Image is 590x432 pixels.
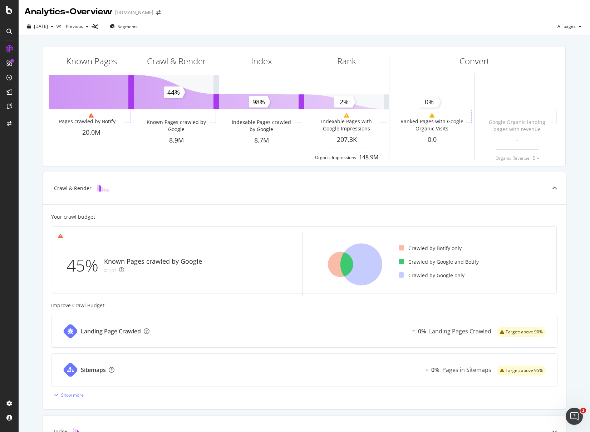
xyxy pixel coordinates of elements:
div: 8.9M [134,136,219,145]
div: warning label [497,327,546,337]
div: Indexable Pages with Google Impressions [314,118,378,132]
div: Known Pages [66,55,117,67]
div: Known Pages crawled by Google [144,119,208,133]
div: Crawled by Google and Botify [399,258,479,265]
div: arrow-right-arrow-left [156,10,161,15]
div: Sitemaps [81,366,106,374]
div: Organic Impressions [315,154,356,160]
div: [DOMAIN_NAME] [115,9,153,16]
div: Show more [61,392,84,398]
div: Crawl & Render [54,185,92,192]
div: warning label [497,366,546,376]
div: Pages crawled by Botify [59,118,115,125]
a: SitemapsEqual0%Pages in Sitemapswarning label [51,353,557,386]
div: 0% [418,327,426,336]
iframe: Intercom live chat [566,408,583,425]
span: All pages [555,23,576,29]
img: Equal [104,269,107,272]
span: Segments [118,24,138,30]
span: vs [56,23,63,30]
div: Landing Pages Crawled [429,327,491,336]
div: Crawled by Botify only [399,245,462,252]
div: Improve Crawl Budget [51,302,557,309]
img: Equal [412,330,415,332]
span: 2025 Aug. 31st [34,23,48,29]
span: Previous [63,23,83,29]
div: 20.0M [49,128,134,137]
div: Your crawl budget [51,213,95,220]
img: Equal [426,369,428,371]
span: Target: above 95% [506,368,543,373]
div: Index [251,55,272,67]
div: 45% [67,254,104,277]
div: 1pt [108,267,116,274]
div: 148.9M [359,153,378,162]
div: Analytics - Overview [24,6,112,18]
button: Show more [51,389,84,401]
button: [DATE] [24,21,56,32]
div: 8.7M [219,136,304,145]
span: 1 [580,408,586,413]
div: Known Pages crawled by Google [104,257,202,266]
span: Target: above 90% [506,330,543,334]
button: Previous [63,21,92,32]
div: Indexable Pages crawled by Google [229,119,293,133]
button: All pages [555,21,584,32]
div: Rank [337,55,356,67]
div: Crawl & Render [147,55,206,67]
button: Segments [107,21,141,32]
div: Crawled by Google only [399,272,464,279]
div: Landing Page Crawled [81,327,141,336]
div: Pages in Sitemaps [442,366,491,374]
div: 0% [431,366,439,374]
img: block-icon [97,185,109,192]
a: Landing Page CrawledEqual0%Landing Pages Crawledwarning label [51,315,557,348]
div: 207.3K [304,135,389,144]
